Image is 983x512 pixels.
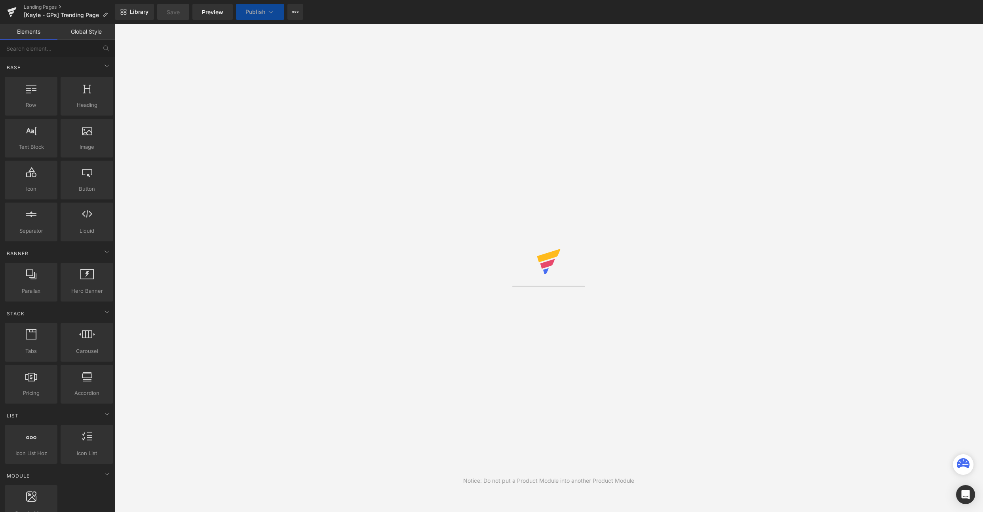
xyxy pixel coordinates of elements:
span: Stack [6,310,25,317]
span: Button [63,185,111,193]
span: Image [63,143,111,151]
span: Icon List [63,449,111,457]
button: More [287,4,303,20]
div: Notice: Do not put a Product Module into another Product Module [463,476,634,485]
a: Landing Pages [24,4,115,10]
span: Parallax [7,287,55,295]
span: Text Block [7,143,55,151]
span: Separator [7,227,55,235]
span: [Kayle - GPs] Trending Page [24,12,99,18]
span: Module [6,472,30,480]
span: Banner [6,250,29,257]
a: New Library [115,4,154,20]
span: List [6,412,19,419]
a: Preview [192,4,233,20]
span: Preview [202,8,223,16]
span: Base [6,64,21,71]
span: Library [130,8,148,15]
span: Tabs [7,347,55,355]
button: Publish [236,4,284,20]
span: Icon [7,185,55,193]
span: Publish [245,9,265,15]
div: Open Intercom Messenger [956,485,975,504]
span: Liquid [63,227,111,235]
span: Pricing [7,389,55,397]
span: Accordion [63,389,111,397]
span: Save [167,8,180,16]
span: Heading [63,101,111,109]
span: Hero Banner [63,287,111,295]
a: Global Style [57,24,115,40]
span: Row [7,101,55,109]
span: Icon List Hoz [7,449,55,457]
span: Carousel [63,347,111,355]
